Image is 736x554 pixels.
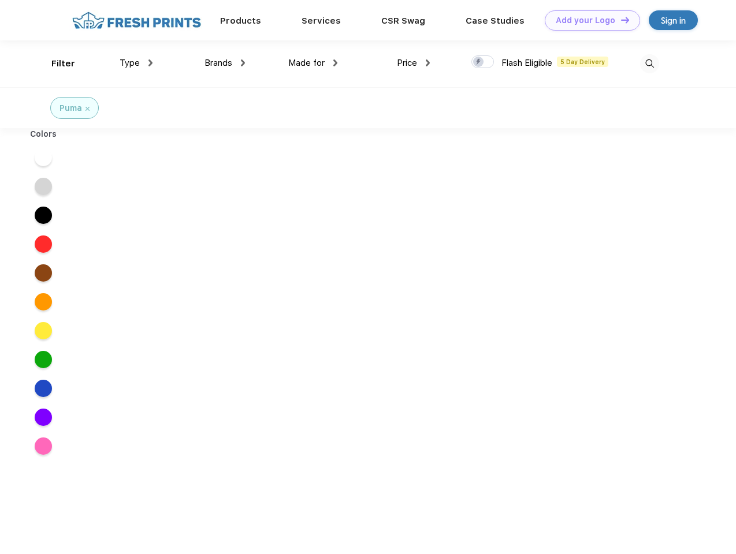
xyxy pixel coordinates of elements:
[120,58,140,68] span: Type
[621,17,629,23] img: DT
[501,58,552,68] span: Flash Eligible
[661,14,686,27] div: Sign in
[21,128,66,140] div: Colors
[69,10,205,31] img: fo%20logo%202.webp
[86,107,90,111] img: filter_cancel.svg
[649,10,698,30] a: Sign in
[205,58,232,68] span: Brands
[302,16,341,26] a: Services
[640,54,659,73] img: desktop_search.svg
[556,16,615,25] div: Add your Logo
[220,16,261,26] a: Products
[557,57,608,67] span: 5 Day Delivery
[241,59,245,66] img: dropdown.png
[288,58,325,68] span: Made for
[148,59,153,66] img: dropdown.png
[60,102,82,114] div: Puma
[381,16,425,26] a: CSR Swag
[426,59,430,66] img: dropdown.png
[397,58,417,68] span: Price
[333,59,337,66] img: dropdown.png
[51,57,75,70] div: Filter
